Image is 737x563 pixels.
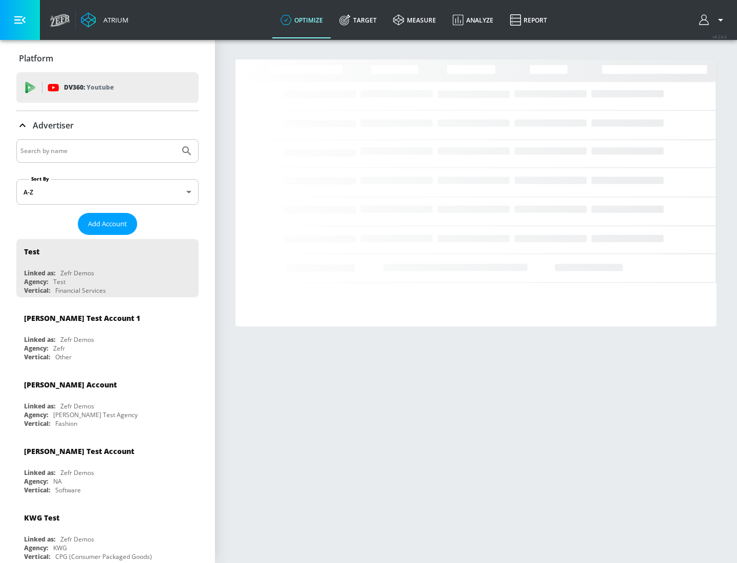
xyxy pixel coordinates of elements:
div: Financial Services [55,286,106,295]
div: [PERSON_NAME] Test Agency [53,410,138,419]
label: Sort By [29,176,51,182]
p: Youtube [86,82,114,93]
a: Target [331,2,385,38]
a: measure [385,2,444,38]
div: [PERSON_NAME] AccountLinked as:Zefr DemosAgency:[PERSON_NAME] Test AgencyVertical:Fashion [16,372,199,430]
div: DV360: Youtube [16,72,199,103]
div: Agency: [24,477,48,486]
div: Advertiser [16,111,199,140]
div: NA [53,477,62,486]
div: Other [55,353,72,361]
a: Analyze [444,2,502,38]
div: Test [24,247,39,256]
div: [PERSON_NAME] Test Account 1Linked as:Zefr DemosAgency:ZefrVertical:Other [16,306,199,364]
div: Linked as: [24,269,55,277]
div: Agency: [24,544,48,552]
a: Report [502,2,555,38]
p: Platform [19,53,53,64]
a: optimize [272,2,331,38]
div: [PERSON_NAME] Account [24,380,117,389]
div: [PERSON_NAME] Test AccountLinked as:Zefr DemosAgency:NAVertical:Software [16,439,199,497]
div: Agency: [24,277,48,286]
div: Platform [16,44,199,73]
div: TestLinked as:Zefr DemosAgency:TestVertical:Financial Services [16,239,199,297]
a: Atrium [81,12,128,28]
div: A-Z [16,179,199,205]
div: Linked as: [24,468,55,477]
div: Zefr Demos [60,402,94,410]
div: Vertical: [24,286,50,295]
div: Vertical: [24,552,50,561]
div: CPG (Consumer Packaged Goods) [55,552,152,561]
div: Software [55,486,81,494]
span: Add Account [88,218,127,230]
div: Zefr Demos [60,535,94,544]
div: KWG Test [24,513,59,523]
div: Linked as: [24,535,55,544]
div: Zefr Demos [60,468,94,477]
div: [PERSON_NAME] Test Account 1 [24,313,140,323]
span: v 4.24.0 [712,34,727,39]
div: Vertical: [24,353,50,361]
div: Fashion [55,419,77,428]
div: Agency: [24,344,48,353]
p: Advertiser [33,120,74,131]
div: Zefr [53,344,65,353]
div: Zefr Demos [60,269,94,277]
div: Atrium [99,15,128,25]
div: Vertical: [24,486,50,494]
div: Vertical: [24,419,50,428]
div: KWG [53,544,67,552]
div: Linked as: [24,335,55,344]
div: Agency: [24,410,48,419]
div: [PERSON_NAME] Test Account [24,446,134,456]
button: Add Account [78,213,137,235]
input: Search by name [20,144,176,158]
div: Zefr Demos [60,335,94,344]
p: DV360: [64,82,114,93]
div: Test [53,277,66,286]
div: Linked as: [24,402,55,410]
